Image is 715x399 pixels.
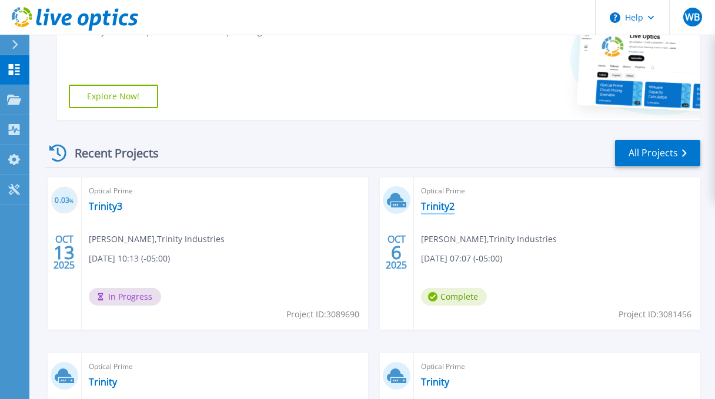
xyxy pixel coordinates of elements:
[51,194,78,207] h3: 0.03
[421,252,502,265] span: [DATE] 07:07 (-05:00)
[685,12,700,22] span: WB
[286,308,359,321] span: Project ID: 3089690
[89,233,225,246] span: [PERSON_NAME] , Trinity Industries
[89,200,122,212] a: Trinity3
[89,185,361,197] span: Optical Prime
[69,85,158,108] a: Explore Now!
[53,231,75,274] div: OCT 2025
[54,247,75,257] span: 13
[421,233,557,246] span: [PERSON_NAME] , Trinity Industries
[89,288,161,306] span: In Progress
[421,288,487,306] span: Complete
[421,360,693,373] span: Optical Prime
[69,197,73,204] span: %
[421,185,693,197] span: Optical Prime
[391,247,402,257] span: 6
[421,200,455,212] a: Trinity2
[89,252,170,265] span: [DATE] 10:13 (-05:00)
[385,231,407,274] div: OCT 2025
[615,140,700,166] a: All Projects
[89,376,117,388] a: Trinity
[89,360,361,373] span: Optical Prime
[45,139,175,167] div: Recent Projects
[619,308,691,321] span: Project ID: 3081456
[421,376,449,388] a: Trinity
